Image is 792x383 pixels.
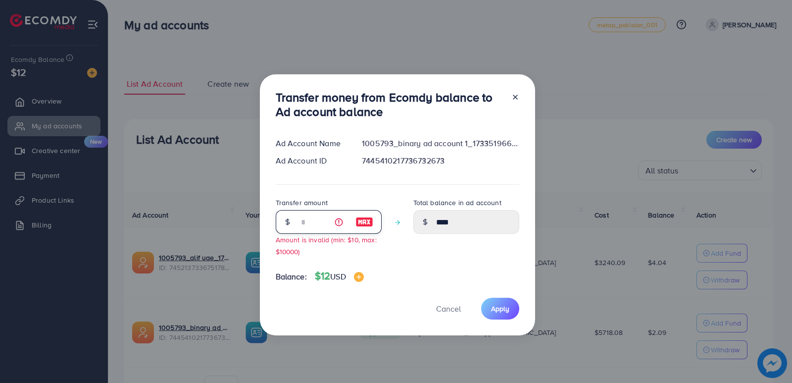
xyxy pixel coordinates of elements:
h4: $12 [315,270,364,282]
div: 7445410217736732673 [354,155,527,166]
span: USD [330,271,346,282]
div: 1005793_binary ad account 1_1733519668386 [354,138,527,149]
label: Total balance in ad account [413,198,501,208]
div: Ad Account Name [268,138,354,149]
h3: Transfer money from Ecomdy balance to Ad account balance [276,90,503,119]
button: Apply [481,298,519,319]
button: Cancel [424,298,473,319]
span: Balance: [276,271,307,282]
div: Ad Account ID [268,155,354,166]
img: image [354,272,364,282]
small: Amount is invalid (min: $10, max: $10000) [276,235,377,256]
img: image [355,216,373,228]
span: Apply [491,304,509,314]
span: Cancel [436,303,461,314]
label: Transfer amount [276,198,328,208]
